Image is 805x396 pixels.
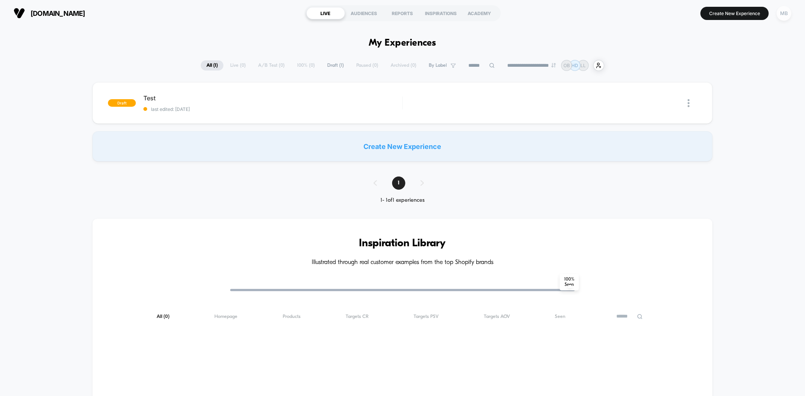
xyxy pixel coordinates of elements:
span: Targets AOV [484,314,510,319]
span: 100 % Seen [560,274,579,290]
button: MB [774,6,794,21]
span: 1 [392,177,405,190]
div: Create New Experience [92,131,712,161]
span: Targets CR [346,314,369,319]
p: HD [572,63,579,68]
span: draft [108,99,136,107]
img: close [688,99,690,107]
span: Products [283,314,300,319]
h1: My Experiences [369,38,436,49]
div: 1 - 1 of 1 experiences [366,197,439,204]
button: [DOMAIN_NAME] [11,7,88,19]
span: [DOMAIN_NAME] [31,9,85,17]
span: Seen [555,314,565,319]
div: REPORTS [383,7,422,19]
div: INSPIRATIONS [422,7,460,19]
img: end [551,63,556,68]
span: Test [143,94,402,102]
h3: Inspiration Library [115,238,690,250]
h4: Illustrated through real customer examples from the top Shopify brands [115,259,690,266]
span: All ( 1 ) [201,60,223,71]
span: All [157,314,169,319]
div: AUDIENCES [345,7,383,19]
div: MB [777,6,791,21]
p: OB [563,63,570,68]
span: last edited: [DATE] [143,106,402,112]
span: Targets PSV [414,314,439,319]
img: Visually logo [14,8,25,19]
span: Draft ( 1 ) [322,60,349,71]
span: Homepage [214,314,237,319]
span: By Label [429,63,447,68]
p: LL [581,63,586,68]
div: LIVE [306,7,345,19]
span: ( 0 ) [163,314,169,319]
button: Create New Experience [700,7,769,20]
div: ACADEMY [460,7,499,19]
